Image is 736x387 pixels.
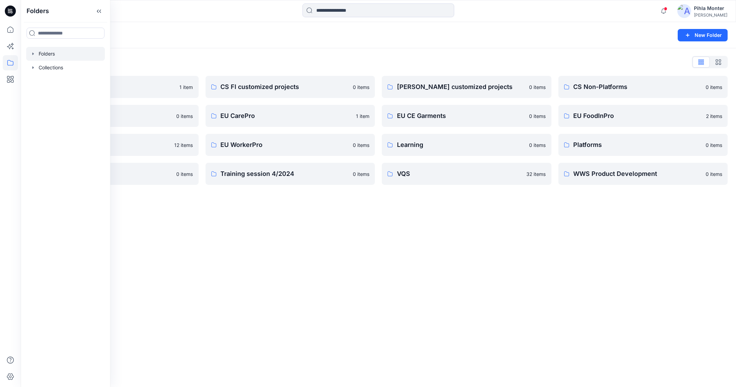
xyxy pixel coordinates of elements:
[382,105,551,127] a: EU CE Garments0 items
[382,76,551,98] a: [PERSON_NAME] customized projects0 items
[382,163,551,185] a: VQS32 items
[706,83,722,91] p: 0 items
[397,140,525,150] p: Learning
[558,134,728,156] a: Platforms0 items
[29,105,199,127] a: Digital Assets0 items
[356,112,369,120] p: 1 item
[206,76,375,98] a: CS FI customized projects0 items
[706,141,722,149] p: 0 items
[177,170,193,178] p: 0 items
[529,83,546,91] p: 0 items
[175,141,193,149] p: 12 items
[529,112,546,120] p: 0 items
[397,111,525,121] p: EU CE Garments
[221,169,349,179] p: Training session 4/2024
[180,83,193,91] p: 1 item
[206,134,375,156] a: EU WorkerPro0 items
[221,111,352,121] p: EU CarePro
[397,82,525,92] p: [PERSON_NAME] customized projects
[527,170,546,178] p: 32 items
[353,83,369,91] p: 0 items
[529,141,546,149] p: 0 items
[694,12,727,18] div: [PERSON_NAME]
[29,163,199,185] a: Platforms Test BW0 items
[706,112,722,120] p: 2 items
[382,134,551,156] a: Learning0 items
[558,105,728,127] a: EU FoodInPro2 items
[574,82,702,92] p: CS Non-Platforms
[574,169,702,179] p: WWS Product Development
[353,170,369,178] p: 0 items
[177,112,193,120] p: 0 items
[706,170,722,178] p: 0 items
[353,141,369,149] p: 0 items
[221,140,349,150] p: EU WorkerPro
[221,82,349,92] p: CS FI customized projects
[29,76,199,98] a: Archive1 item
[678,29,728,41] button: New Folder
[558,163,728,185] a: WWS Product Development0 items
[397,169,523,179] p: VQS
[206,163,375,185] a: Training session 4/20240 items
[29,134,199,156] a: EU Knitwear12 items
[677,4,691,18] img: avatar
[206,105,375,127] a: EU CarePro1 item
[574,140,702,150] p: Platforms
[694,4,727,12] div: Pihla Monter
[574,111,702,121] p: EU FoodInPro
[558,76,728,98] a: CS Non-Platforms0 items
